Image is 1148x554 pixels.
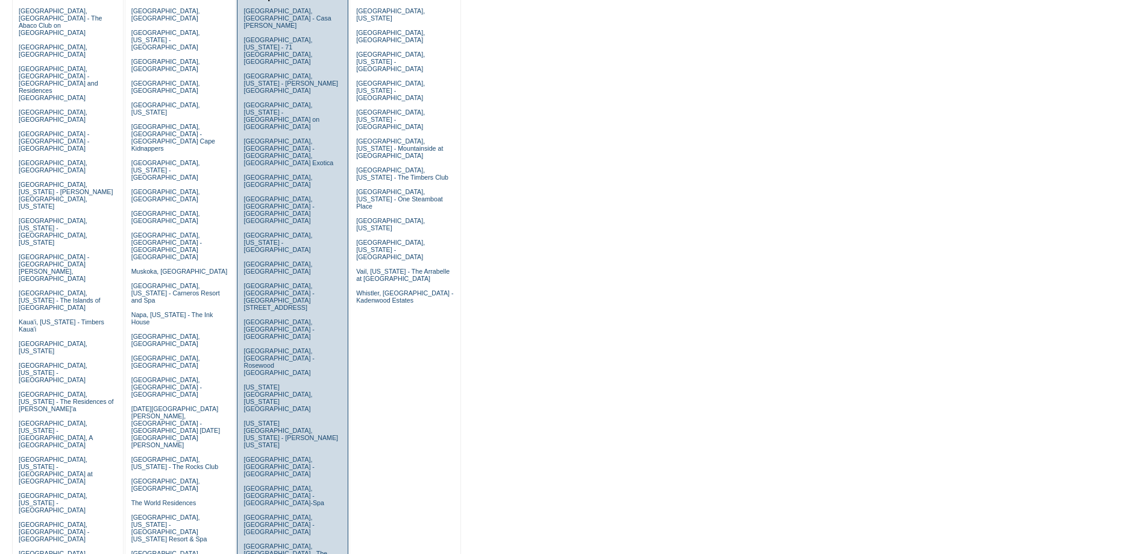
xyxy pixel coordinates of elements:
a: [GEOGRAPHIC_DATA] - [GEOGRAPHIC_DATA][PERSON_NAME], [GEOGRAPHIC_DATA] [19,253,89,282]
a: [GEOGRAPHIC_DATA], [US_STATE] - Carneros Resort and Spa [131,282,220,304]
a: [GEOGRAPHIC_DATA], [US_STATE] [356,217,425,231]
a: [GEOGRAPHIC_DATA], [GEOGRAPHIC_DATA] - [GEOGRAPHIC_DATA]-Spa [243,485,324,506]
a: [DATE][GEOGRAPHIC_DATA][PERSON_NAME], [GEOGRAPHIC_DATA] - [GEOGRAPHIC_DATA] [DATE][GEOGRAPHIC_DAT... [131,405,220,449]
a: [GEOGRAPHIC_DATA], [GEOGRAPHIC_DATA] [243,260,312,275]
a: [GEOGRAPHIC_DATA], [GEOGRAPHIC_DATA] [131,188,200,203]
a: [GEOGRAPHIC_DATA], [GEOGRAPHIC_DATA] - [GEOGRAPHIC_DATA] [GEOGRAPHIC_DATA] [243,195,314,224]
a: [GEOGRAPHIC_DATA], [US_STATE] - [GEOGRAPHIC_DATA] [19,362,87,383]
a: [GEOGRAPHIC_DATA], [US_STATE] - The Timbers Club [356,166,448,181]
a: [GEOGRAPHIC_DATA] - [GEOGRAPHIC_DATA] - [GEOGRAPHIC_DATA] [19,130,89,152]
a: [GEOGRAPHIC_DATA], [GEOGRAPHIC_DATA] [131,58,200,72]
a: [GEOGRAPHIC_DATA], [GEOGRAPHIC_DATA] - [GEOGRAPHIC_DATA] [243,318,314,340]
a: [GEOGRAPHIC_DATA], [GEOGRAPHIC_DATA] [19,159,87,174]
a: Vail, [US_STATE] - The Arrabelle at [GEOGRAPHIC_DATA] [356,268,450,282]
a: [GEOGRAPHIC_DATA], [US_STATE] - [GEOGRAPHIC_DATA] [243,231,312,253]
a: [GEOGRAPHIC_DATA], [US_STATE] - [GEOGRAPHIC_DATA], [US_STATE] [19,217,87,246]
a: [GEOGRAPHIC_DATA], [GEOGRAPHIC_DATA] - [GEOGRAPHIC_DATA] [131,376,202,398]
a: [GEOGRAPHIC_DATA], [GEOGRAPHIC_DATA] - [GEOGRAPHIC_DATA], [GEOGRAPHIC_DATA] Exotica [243,137,333,166]
a: [GEOGRAPHIC_DATA], [US_STATE] - [PERSON_NAME][GEOGRAPHIC_DATA] [243,72,338,94]
a: [GEOGRAPHIC_DATA], [US_STATE] - [GEOGRAPHIC_DATA], A [GEOGRAPHIC_DATA] [19,420,93,449]
a: [GEOGRAPHIC_DATA], [US_STATE] - [GEOGRAPHIC_DATA] [356,51,425,72]
a: [GEOGRAPHIC_DATA], [US_STATE] - [GEOGRAPHIC_DATA] at [GEOGRAPHIC_DATA] [19,456,93,485]
a: [GEOGRAPHIC_DATA], [US_STATE] - The Residences of [PERSON_NAME]'a [19,391,114,412]
a: [GEOGRAPHIC_DATA], [GEOGRAPHIC_DATA] [131,477,200,492]
a: [GEOGRAPHIC_DATA], [GEOGRAPHIC_DATA] - [GEOGRAPHIC_DATA] [19,521,89,543]
a: [GEOGRAPHIC_DATA], [GEOGRAPHIC_DATA] [356,29,425,43]
a: The World Residences [131,499,196,506]
a: [US_STATE][GEOGRAPHIC_DATA], [US_STATE][GEOGRAPHIC_DATA] [243,383,312,412]
a: [GEOGRAPHIC_DATA], [US_STATE] - [GEOGRAPHIC_DATA] on [GEOGRAPHIC_DATA] [243,101,319,130]
a: [GEOGRAPHIC_DATA], [GEOGRAPHIC_DATA] [131,333,200,347]
a: [GEOGRAPHIC_DATA], [GEOGRAPHIC_DATA] - [GEOGRAPHIC_DATA] Cape Kidnappers [131,123,215,152]
a: [GEOGRAPHIC_DATA], [US_STATE] - [GEOGRAPHIC_DATA] [US_STATE] Resort & Spa [131,514,207,543]
a: [GEOGRAPHIC_DATA], [GEOGRAPHIC_DATA] [243,174,312,188]
a: [GEOGRAPHIC_DATA], [US_STATE] - The Rocks Club [131,456,219,470]
a: Kaua'i, [US_STATE] - Timbers Kaua'i [19,318,104,333]
a: [GEOGRAPHIC_DATA], [GEOGRAPHIC_DATA] - Casa [PERSON_NAME] [243,7,331,29]
a: [GEOGRAPHIC_DATA], [GEOGRAPHIC_DATA] [131,354,200,369]
a: [GEOGRAPHIC_DATA], [US_STATE] - Mountainside at [GEOGRAPHIC_DATA] [356,137,443,159]
a: [GEOGRAPHIC_DATA], [GEOGRAPHIC_DATA] [131,7,200,22]
a: [GEOGRAPHIC_DATA], [US_STATE] - One Steamboat Place [356,188,443,210]
a: [GEOGRAPHIC_DATA], [GEOGRAPHIC_DATA] - The Abaco Club on [GEOGRAPHIC_DATA] [19,7,102,36]
a: [GEOGRAPHIC_DATA], [GEOGRAPHIC_DATA] - [GEOGRAPHIC_DATA] [243,456,314,477]
a: [GEOGRAPHIC_DATA], [GEOGRAPHIC_DATA] - [GEOGRAPHIC_DATA] and Residences [GEOGRAPHIC_DATA] [19,65,98,101]
a: Napa, [US_STATE] - The Ink House [131,311,213,326]
a: [GEOGRAPHIC_DATA], [US_STATE] - [GEOGRAPHIC_DATA] [356,80,425,101]
a: [GEOGRAPHIC_DATA], [GEOGRAPHIC_DATA] - Rosewood [GEOGRAPHIC_DATA] [243,347,314,376]
a: [GEOGRAPHIC_DATA], [GEOGRAPHIC_DATA] - [GEOGRAPHIC_DATA] [243,514,314,535]
a: [GEOGRAPHIC_DATA], [GEOGRAPHIC_DATA] [131,80,200,94]
a: [GEOGRAPHIC_DATA], [GEOGRAPHIC_DATA] - [GEOGRAPHIC_DATA] [GEOGRAPHIC_DATA] [131,231,202,260]
a: [GEOGRAPHIC_DATA], [GEOGRAPHIC_DATA] [19,43,87,58]
a: [US_STATE][GEOGRAPHIC_DATA], [US_STATE] - [PERSON_NAME] [US_STATE] [243,420,338,449]
a: [GEOGRAPHIC_DATA], [US_STATE] - [GEOGRAPHIC_DATA] [19,492,87,514]
a: [GEOGRAPHIC_DATA], [GEOGRAPHIC_DATA] [131,210,200,224]
a: [GEOGRAPHIC_DATA], [US_STATE] - [GEOGRAPHIC_DATA] [356,109,425,130]
a: [GEOGRAPHIC_DATA], [US_STATE] [19,340,87,354]
a: [GEOGRAPHIC_DATA], [GEOGRAPHIC_DATA] - [GEOGRAPHIC_DATA][STREET_ADDRESS] [243,282,314,311]
a: [GEOGRAPHIC_DATA], [US_STATE] - 71 [GEOGRAPHIC_DATA], [GEOGRAPHIC_DATA] [243,36,312,65]
a: [GEOGRAPHIC_DATA], [US_STATE] - The Islands of [GEOGRAPHIC_DATA] [19,289,101,311]
a: [GEOGRAPHIC_DATA], [US_STATE] - [GEOGRAPHIC_DATA] [131,159,200,181]
a: [GEOGRAPHIC_DATA], [GEOGRAPHIC_DATA] [19,109,87,123]
a: [GEOGRAPHIC_DATA], [US_STATE] - [GEOGRAPHIC_DATA] [356,239,425,260]
a: [GEOGRAPHIC_DATA], [US_STATE] [356,7,425,22]
a: [GEOGRAPHIC_DATA], [US_STATE] - [PERSON_NAME][GEOGRAPHIC_DATA], [US_STATE] [19,181,113,210]
a: [GEOGRAPHIC_DATA], [US_STATE] - [GEOGRAPHIC_DATA] [131,29,200,51]
a: [GEOGRAPHIC_DATA], [US_STATE] [131,101,200,116]
a: Muskoka, [GEOGRAPHIC_DATA] [131,268,227,275]
a: Whistler, [GEOGRAPHIC_DATA] - Kadenwood Estates [356,289,453,304]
